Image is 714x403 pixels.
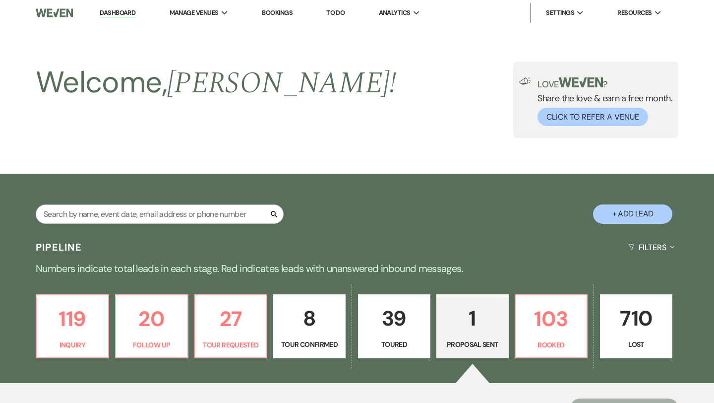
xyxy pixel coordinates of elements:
button: Filters [624,234,678,261]
p: 27 [201,302,261,336]
h3: Pipeline [36,240,82,254]
span: Resources [617,8,652,18]
p: Follow Up [122,339,181,350]
img: loud-speaker-illustration.svg [519,77,532,85]
a: 119Inquiry [36,294,109,359]
button: Click to Refer a Venue [537,108,648,126]
img: Weven Logo [36,2,73,23]
span: Manage Venues [170,8,219,18]
a: 1Proposal Sent [436,294,509,359]
p: 39 [364,302,424,335]
span: [PERSON_NAME] ! [167,61,396,106]
p: Booked [522,339,581,350]
a: Dashboard [100,8,135,18]
p: 8 [280,302,339,335]
a: 710Lost [600,294,672,359]
a: To Do [326,8,345,17]
p: Toured [364,339,424,350]
span: Analytics [379,8,411,18]
p: 1 [443,302,502,335]
div: Share the love & earn a free month. [532,77,672,126]
button: + Add Lead [593,204,672,224]
span: Settings [546,8,574,18]
p: 103 [522,302,581,336]
p: Love ? [537,77,672,89]
img: weven-logo-green.svg [559,77,603,87]
h2: Welcome, [36,62,396,104]
a: 103Booked [515,294,588,359]
a: 8Tour Confirmed [273,294,346,359]
a: Bookings [262,8,293,17]
p: 119 [43,302,102,336]
p: Proposal Sent [443,339,502,350]
p: Tour Confirmed [280,339,339,350]
p: 20 [122,302,181,336]
p: Tour Requested [201,339,261,350]
a: 39Toured [358,294,430,359]
p: Lost [606,339,666,350]
a: 20Follow Up [115,294,188,359]
a: 27Tour Requested [194,294,268,359]
p: 710 [606,302,666,335]
input: Search by name, event date, email address or phone number [36,204,284,224]
p: Inquiry [43,339,102,350]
